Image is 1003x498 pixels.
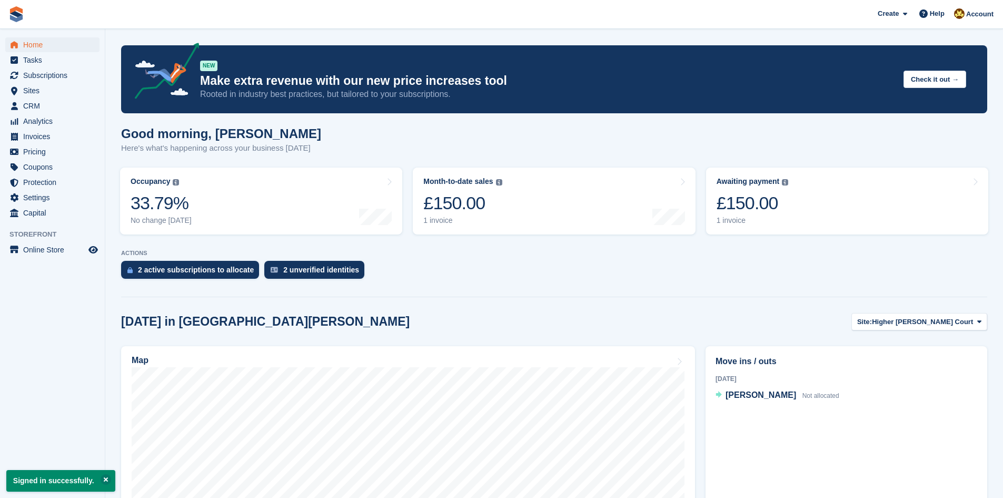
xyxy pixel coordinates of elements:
[131,177,170,186] div: Occupancy
[131,216,192,225] div: No change [DATE]
[5,175,100,190] a: menu
[200,89,895,100] p: Rooted in industry best practices, but tailored to your subscriptions.
[717,216,789,225] div: 1 invoice
[802,392,839,399] span: Not allocated
[423,177,493,186] div: Month-to-date sales
[857,317,872,327] span: Site:
[200,73,895,89] p: Make extra revenue with our new price increases tool
[966,9,994,19] span: Account
[264,261,370,284] a: 2 unverified identities
[23,175,86,190] span: Protection
[5,99,100,113] a: menu
[23,37,86,52] span: Home
[23,129,86,144] span: Invoices
[5,37,100,52] a: menu
[423,216,502,225] div: 1 invoice
[930,8,945,19] span: Help
[717,192,789,214] div: £150.00
[954,8,965,19] img: Damian Pope
[717,177,780,186] div: Awaiting payment
[23,206,86,220] span: Capital
[903,71,966,88] button: Check it out →
[121,261,264,284] a: 2 active subscriptions to allocate
[5,242,100,257] a: menu
[23,83,86,98] span: Sites
[127,267,133,274] img: active_subscription_to_allocate_icon-d502201f5373d7db506a760aba3b589e785aa758c864c3986d89f69b8ff3...
[716,355,977,368] h2: Move ins / outs
[9,229,105,240] span: Storefront
[496,179,502,185] img: icon-info-grey-7440780725fd019a000dd9b08b2336e03edf1995a4989e88bcd33f0948082b44.svg
[716,389,839,403] a: [PERSON_NAME] Not allocated
[200,61,217,71] div: NEW
[271,267,278,273] img: verify_identity-adf6edd0f0f0b5bbfe63781bf79b02c33cf7c696d77639b501bdc392416b5a36.svg
[782,179,788,185] img: icon-info-grey-7440780725fd019a000dd9b08b2336e03edf1995a4989e88bcd33f0948082b44.svg
[23,68,86,83] span: Subscriptions
[8,6,24,22] img: stora-icon-8386f47178a22dfd0bd8f6a31ec36ba5ce8667c1dd55bd0f319d3a0aa187defe.svg
[126,43,200,103] img: price-adjustments-announcement-icon-8257ccfd72463d97f412b2fc003d46551f7dbcb40ab6d574587a9cd5c0d94...
[872,317,973,327] span: Higher [PERSON_NAME] Court
[131,192,192,214] div: 33.79%
[5,68,100,83] a: menu
[23,114,86,129] span: Analytics
[23,242,86,257] span: Online Store
[132,356,148,365] h2: Map
[121,142,321,154] p: Here's what's happening across your business [DATE]
[6,470,115,492] p: Signed in successfully.
[121,126,321,141] h1: Good morning, [PERSON_NAME]
[23,190,86,205] span: Settings
[851,313,987,330] button: Site: Higher [PERSON_NAME] Court
[5,129,100,144] a: menu
[706,168,988,235] a: Awaiting payment £150.00 1 invoice
[5,160,100,174] a: menu
[121,250,987,257] p: ACTIONS
[878,8,899,19] span: Create
[120,168,402,235] a: Occupancy 33.79% No change [DATE]
[23,53,86,67] span: Tasks
[23,160,86,174] span: Coupons
[173,179,179,185] img: icon-info-grey-7440780725fd019a000dd9b08b2336e03edf1995a4989e88bcd33f0948082b44.svg
[5,83,100,98] a: menu
[5,144,100,159] a: menu
[23,144,86,159] span: Pricing
[5,114,100,129] a: menu
[121,315,410,329] h2: [DATE] in [GEOGRAPHIC_DATA][PERSON_NAME]
[23,99,86,113] span: CRM
[87,243,100,256] a: Preview store
[5,190,100,205] a: menu
[138,266,254,274] div: 2 active subscriptions to allocate
[423,192,502,214] div: £150.00
[5,53,100,67] a: menu
[716,374,977,384] div: [DATE]
[726,390,796,399] span: [PERSON_NAME]
[283,266,359,274] div: 2 unverified identities
[413,168,695,235] a: Month-to-date sales £150.00 1 invoice
[5,206,100,220] a: menu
